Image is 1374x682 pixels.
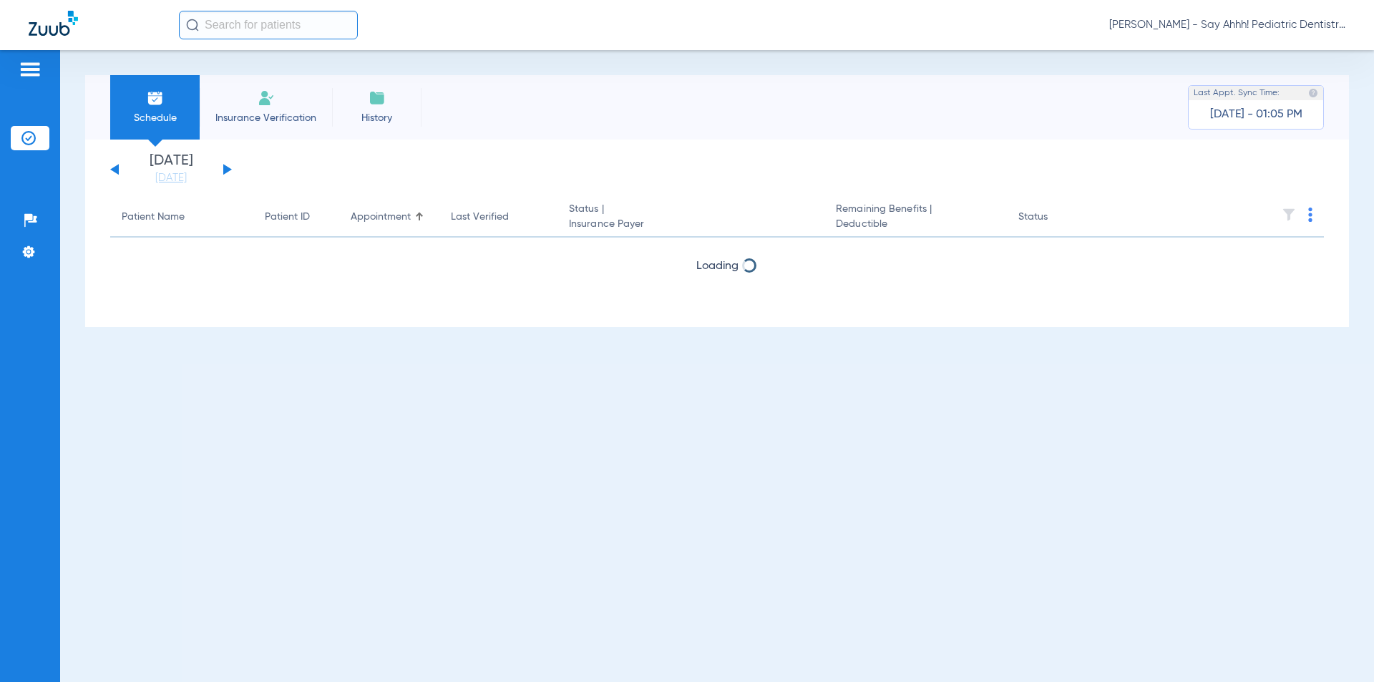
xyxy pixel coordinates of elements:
img: Search Icon [186,19,199,31]
input: Search for patients [179,11,358,39]
div: Patient ID [265,210,328,225]
span: [PERSON_NAME] - Say Ahhh! Pediatric Dentistry [1109,18,1345,32]
div: Patient Name [122,210,185,225]
div: Last Verified [451,210,509,225]
th: Status | [557,198,824,238]
span: Schedule [121,111,189,125]
span: [DATE] - 01:05 PM [1210,107,1302,122]
th: Status [1007,198,1103,238]
span: Deductible [836,217,995,232]
th: Remaining Benefits | [824,198,1006,238]
span: Loading [696,260,739,272]
img: filter.svg [1282,208,1296,222]
img: Schedule [147,89,164,107]
div: Appointment [351,210,411,225]
div: Patient Name [122,210,242,225]
img: hamburger-icon [19,61,42,78]
span: Insurance Payer [569,217,813,232]
li: [DATE] [128,154,214,185]
a: [DATE] [128,171,214,185]
div: Last Verified [451,210,546,225]
img: Manual Insurance Verification [258,89,275,107]
img: History [369,89,386,107]
img: group-dot-blue.svg [1308,208,1312,222]
span: Insurance Verification [210,111,321,125]
img: Zuub Logo [29,11,78,36]
span: Last Appt. Sync Time: [1194,86,1280,100]
img: last sync help info [1308,88,1318,98]
div: Appointment [351,210,428,225]
span: History [343,111,411,125]
div: Patient ID [265,210,310,225]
